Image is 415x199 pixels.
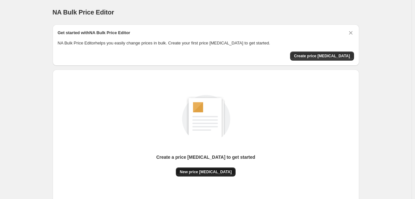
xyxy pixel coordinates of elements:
[53,9,114,16] span: NA Bulk Price Editor
[290,52,354,61] button: Create price change job
[294,53,350,59] span: Create price [MEDICAL_DATA]
[180,169,232,175] span: New price [MEDICAL_DATA]
[58,40,354,46] p: NA Bulk Price Editor helps you easily change prices in bulk. Create your first price [MEDICAL_DAT...
[348,30,354,36] button: Dismiss card
[156,154,255,160] p: Create a price [MEDICAL_DATA] to get started
[176,167,236,176] button: New price [MEDICAL_DATA]
[58,30,130,36] h2: Get started with NA Bulk Price Editor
